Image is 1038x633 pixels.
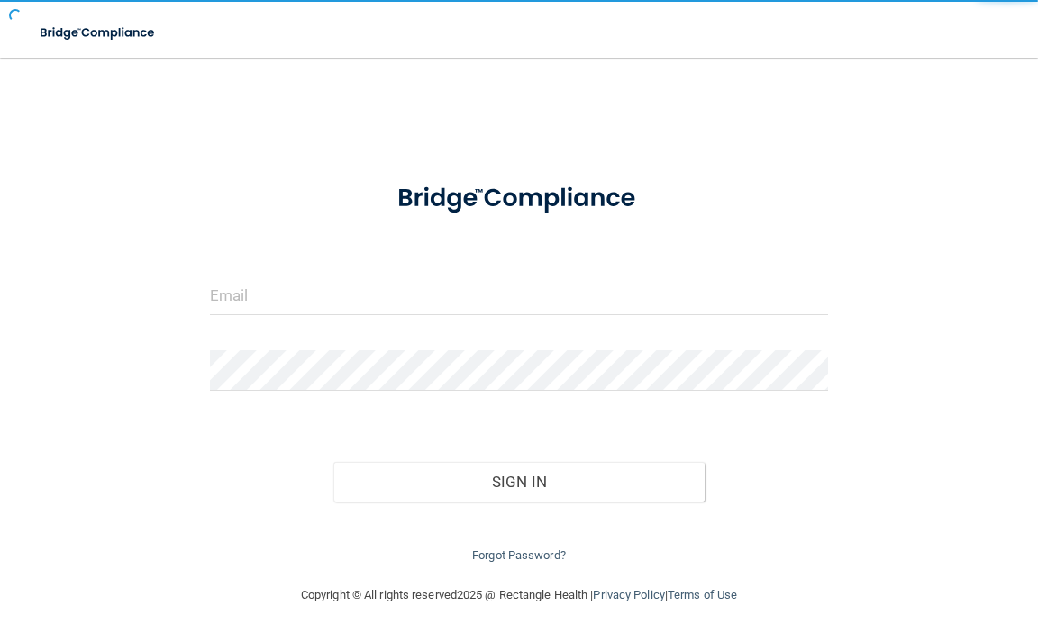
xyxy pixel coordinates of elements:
img: bridge_compliance_login_screen.278c3ca4.svg [27,14,169,51]
a: Forgot Password? [472,548,566,562]
div: Copyright © All rights reserved 2025 @ Rectangle Health | | [190,566,848,624]
a: Terms of Use [668,588,737,601]
img: bridge_compliance_login_screen.278c3ca4.svg [371,166,667,231]
button: Sign In [333,462,705,502]
a: Privacy Policy [593,588,664,601]
input: Email [210,275,828,315]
